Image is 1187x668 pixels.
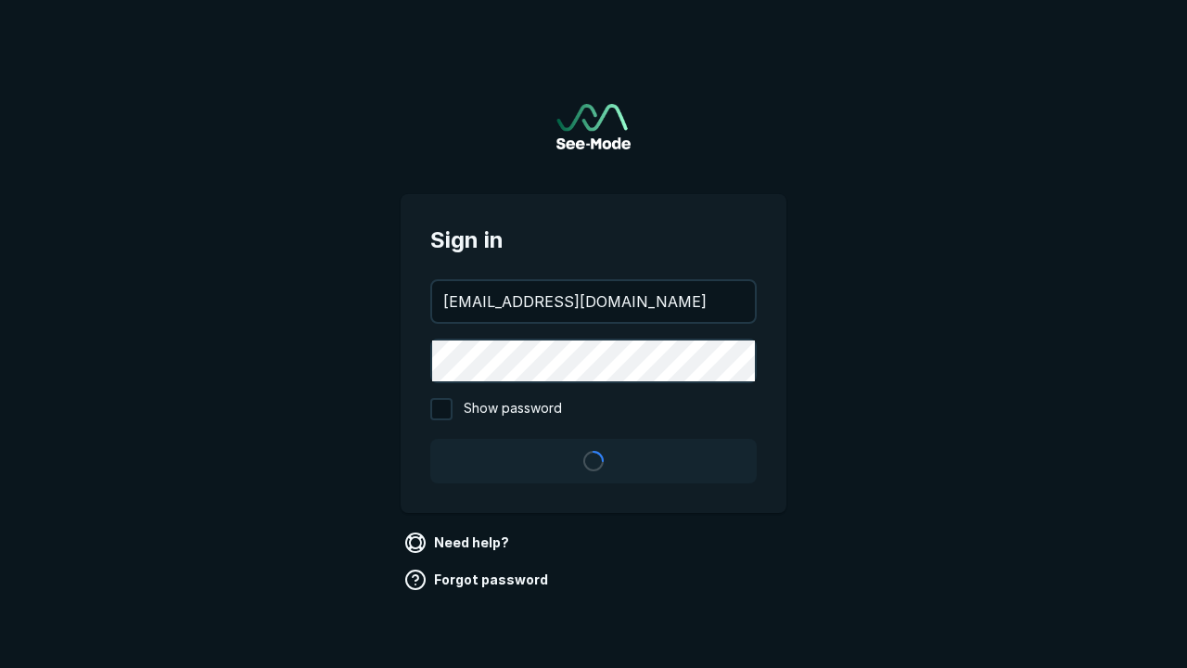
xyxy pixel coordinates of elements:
span: Show password [464,398,562,420]
input: your@email.com [432,281,755,322]
img: See-Mode Logo [556,104,631,149]
a: Need help? [401,528,517,558]
a: Forgot password [401,565,555,595]
a: Go to sign in [556,104,631,149]
span: Sign in [430,224,757,257]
